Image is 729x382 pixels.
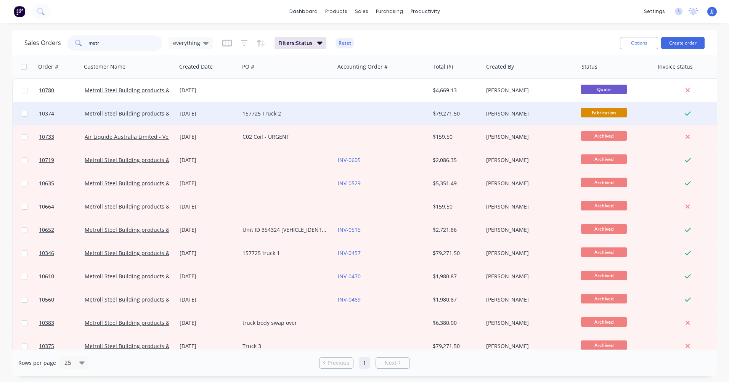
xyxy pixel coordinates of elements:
[433,203,478,210] div: $159.50
[433,133,478,141] div: $159.50
[242,319,327,327] div: truck body swap over
[39,156,54,164] span: 10719
[711,8,714,15] span: JJ
[372,6,407,17] div: purchasing
[38,63,58,71] div: Order #
[39,149,85,172] a: 10719
[180,156,236,164] div: [DATE]
[179,63,213,71] div: Created Date
[338,296,361,303] a: INV-0469
[39,249,54,257] span: 10346
[359,357,370,369] a: Page 1 is your current page
[661,37,705,49] button: Create order
[39,110,54,117] span: 10374
[180,133,236,141] div: [DATE]
[316,357,413,369] ul: Pagination
[39,87,54,94] span: 10780
[433,63,453,71] div: Total ($)
[39,265,85,288] a: 10610
[486,180,571,187] div: [PERSON_NAME]
[581,178,627,187] span: Archived
[180,319,236,327] div: [DATE]
[486,342,571,350] div: [PERSON_NAME]
[85,249,195,257] a: Metroll Steel Building products & Solutions
[242,249,327,257] div: 157725 truck 1
[180,180,236,187] div: [DATE]
[320,359,353,367] a: Previous page
[242,63,254,71] div: PO #
[321,6,351,17] div: products
[24,39,61,47] h1: Sales Orders
[658,63,693,71] div: Invoice status
[85,226,195,233] a: Metroll Steel Building products & Solutions
[486,273,571,280] div: [PERSON_NAME]
[581,63,597,71] div: Status
[433,319,478,327] div: $6,380.00
[376,359,409,367] a: Next page
[486,203,571,210] div: [PERSON_NAME]
[581,271,627,280] span: Archived
[85,156,195,164] a: Metroll Steel Building products & Solutions
[620,37,658,49] button: Options
[18,359,56,367] span: Rows per page
[180,342,236,350] div: [DATE]
[39,319,54,327] span: 10383
[39,242,85,265] a: 10346
[39,203,54,210] span: 10664
[433,156,478,164] div: $2,086.35
[242,133,327,141] div: C02 Coil - URGENT
[39,125,85,148] a: 10733
[39,288,85,311] a: 10560
[486,249,571,257] div: [PERSON_NAME]
[39,342,54,350] span: 10375
[85,342,195,350] a: Metroll Steel Building products & Solutions
[39,133,54,141] span: 10733
[338,156,361,164] a: INV-0605
[338,226,361,233] a: INV-0515
[39,296,54,303] span: 10560
[242,110,327,117] div: 157725 Truck 2
[14,6,25,17] img: Factory
[486,87,571,94] div: [PERSON_NAME]
[486,110,571,117] div: [PERSON_NAME]
[486,319,571,327] div: [PERSON_NAME]
[278,39,313,47] span: Filters: Status
[85,319,195,326] a: Metroll Steel Building products & Solutions
[351,6,372,17] div: sales
[39,335,85,358] a: 10375
[39,311,85,334] a: 10383
[84,63,125,71] div: Customer Name
[39,180,54,187] span: 10635
[338,273,361,280] a: INV-0470
[275,37,326,49] button: Filters:Status
[180,296,236,303] div: [DATE]
[581,154,627,164] span: Archived
[486,156,571,164] div: [PERSON_NAME]
[39,273,54,280] span: 10610
[338,180,361,187] a: INV-0529
[88,35,163,51] input: Search...
[486,226,571,234] div: [PERSON_NAME]
[581,317,627,327] span: Archived
[180,110,236,117] div: [DATE]
[581,201,627,210] span: Archived
[581,85,627,94] span: Quote
[336,38,354,48] button: Reset
[180,249,236,257] div: [DATE]
[337,63,388,71] div: Accounting Order #
[286,6,321,17] a: dashboard
[433,296,478,303] div: $1,980.87
[433,180,478,187] div: $5,351.49
[640,6,669,17] div: settings
[85,87,195,94] a: Metroll Steel Building products & Solutions
[581,108,627,117] span: Fabrication
[39,79,85,102] a: 10780
[338,249,361,257] a: INV-0457
[486,296,571,303] div: [PERSON_NAME]
[39,172,85,195] a: 10635
[173,39,200,47] span: everything
[85,273,195,280] a: Metroll Steel Building products & Solutions
[486,63,514,71] div: Created By
[85,180,195,187] a: Metroll Steel Building products & Solutions
[85,133,212,140] a: Air Liquide Australia Limited - Vendor: AU_457348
